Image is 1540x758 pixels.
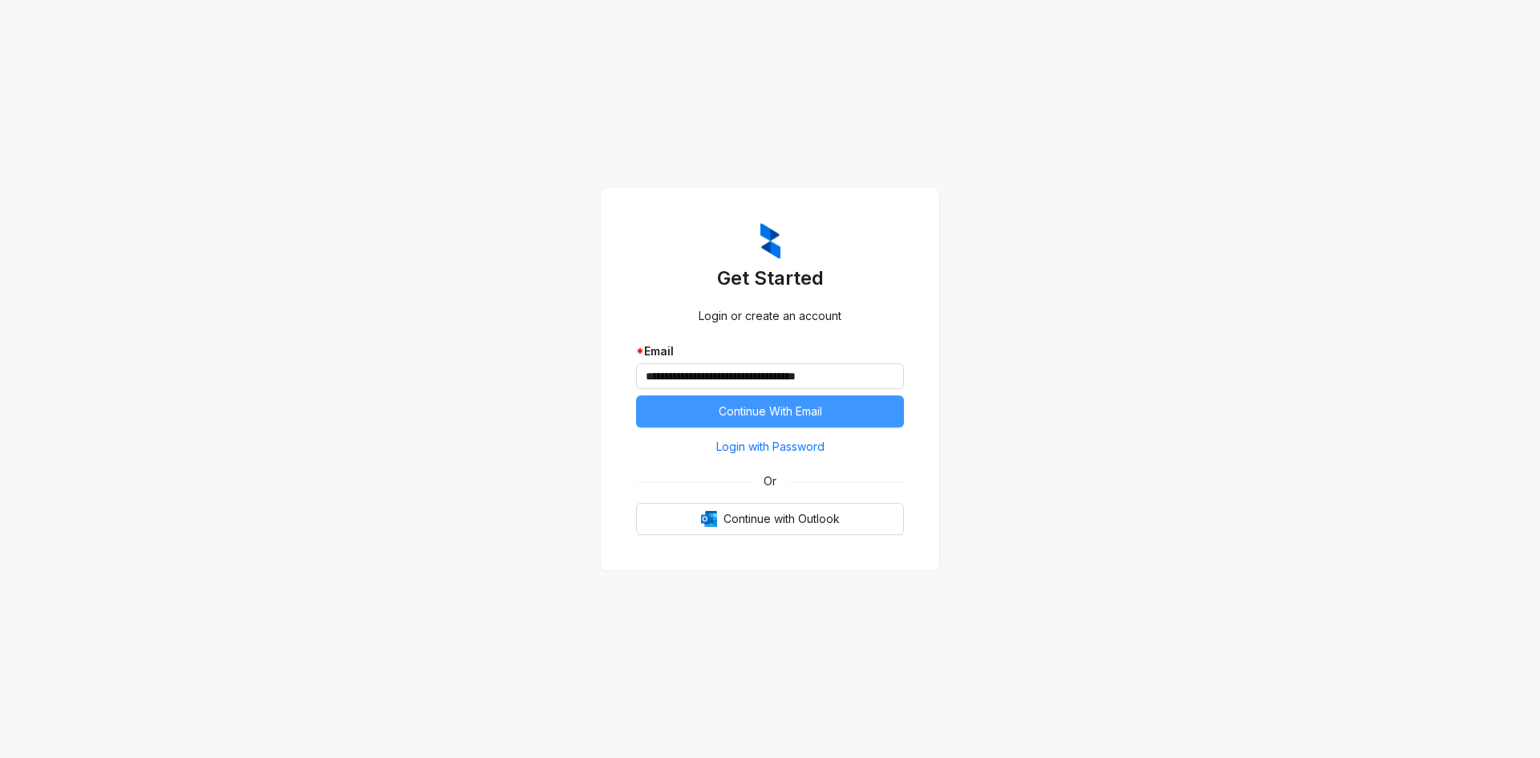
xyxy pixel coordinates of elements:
[716,438,825,456] span: Login with Password
[636,307,904,325] div: Login or create an account
[723,510,840,528] span: Continue with Outlook
[752,472,788,490] span: Or
[701,511,717,527] img: Outlook
[719,403,822,420] span: Continue With Email
[760,223,780,260] img: ZumaIcon
[636,343,904,360] div: Email
[636,266,904,291] h3: Get Started
[636,395,904,428] button: Continue With Email
[636,503,904,535] button: OutlookContinue with Outlook
[636,434,904,460] button: Login with Password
